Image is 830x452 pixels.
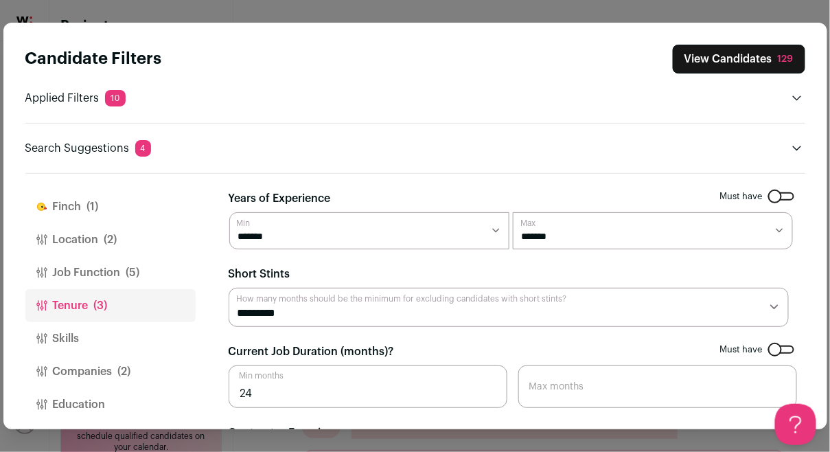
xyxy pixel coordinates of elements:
span: Must have [720,191,763,202]
p: Search Suggestions [25,140,151,157]
button: Open applied filters [789,90,805,106]
label: Contractor Experience [229,425,347,441]
p: Applied Filters [25,90,126,106]
strong: Candidate Filters [25,51,162,67]
label: Years of Experience [229,190,331,207]
label: Current Job Duration (months)? [229,343,394,360]
label: Min [237,218,251,229]
button: Education [25,388,196,421]
label: Max [521,218,536,229]
div: 129 [778,52,794,66]
span: (5) [126,264,140,281]
span: (3) [94,297,108,314]
span: (2) [104,231,117,248]
button: Close search preferences [673,45,805,74]
span: Must have [720,344,763,355]
button: Finch(1) [25,190,196,223]
span: (1) [87,199,99,215]
span: 4 [135,140,151,157]
span: (5) [110,429,124,446]
label: Short Stints [229,266,290,282]
button: Skills [25,322,196,355]
span: (2) [118,363,131,380]
button: Tenure(3) [25,289,196,322]
button: Location(2) [25,223,196,256]
span: 10 [105,90,126,106]
button: Companies(2) [25,355,196,388]
button: Job Function(5) [25,256,196,289]
iframe: Help Scout Beacon - Open [775,404,816,445]
input: Min months [229,365,507,408]
input: Max months [518,365,797,408]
